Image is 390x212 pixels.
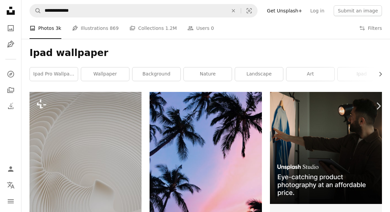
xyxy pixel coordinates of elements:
[4,162,17,176] a: Log in / Sign up
[187,17,214,39] a: Users 0
[30,4,41,17] button: Search Unsplash
[270,92,382,204] img: file-1715714098234-25b8b4e9d8faimage
[241,4,257,17] button: Visual search
[367,74,390,138] a: Next
[374,67,382,81] button: scroll list to the right
[184,67,232,81] a: nature
[4,38,17,51] a: Illustrations
[338,67,386,81] a: ipad
[334,5,382,16] button: Submit an image
[72,17,119,39] a: Illustrations 869
[81,67,129,81] a: wallpaper
[359,17,382,39] button: Filters
[211,24,214,32] span: 0
[263,5,306,16] a: Get Unsplash+
[30,4,258,17] form: Find visuals sitewide
[30,47,382,59] h1: Ipad wallpaper
[132,67,180,81] a: background
[110,24,119,32] span: 869
[165,24,177,32] span: 1.2M
[4,178,17,192] button: Language
[129,17,177,39] a: Collections 1.2M
[235,67,283,81] a: landscape
[306,5,328,16] a: Log in
[30,67,78,81] a: ipad pro wallpaper
[226,4,241,17] button: Clear
[286,67,334,81] a: art
[4,195,17,208] button: Menu
[4,21,17,35] a: Photos
[150,173,262,179] a: low-angle photography coconut trees during golden hour
[4,67,17,81] a: Explore
[30,173,142,179] a: a white circular object with a white background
